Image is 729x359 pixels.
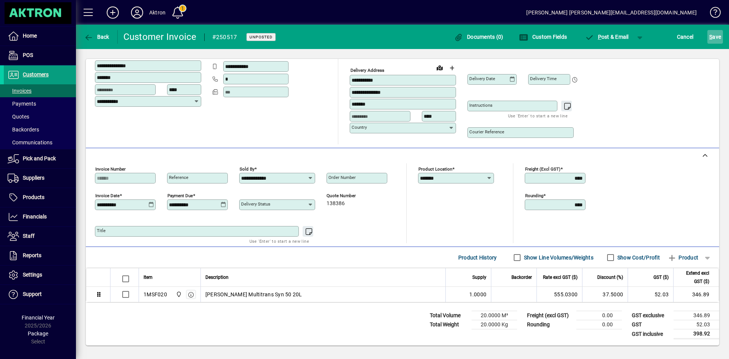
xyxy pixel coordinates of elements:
[664,251,702,264] button: Product
[418,166,452,172] mat-label: Product location
[522,254,593,261] label: Show Line Volumes/Weights
[585,34,629,40] span: ost & Email
[581,30,633,44] button: Post & Email
[597,273,623,282] span: Discount (%)
[327,193,372,198] span: Quote number
[628,311,674,320] td: GST exclusive
[525,166,560,172] mat-label: Freight (excl GST)
[598,34,601,40] span: P
[469,103,492,108] mat-label: Instructions
[95,166,126,172] mat-label: Invoice number
[525,193,543,198] mat-label: Rounding
[4,285,76,304] a: Support
[434,62,446,74] a: View on map
[469,291,487,298] span: 1.0000
[23,291,42,297] span: Support
[23,214,47,220] span: Financials
[472,311,517,320] td: 20.0000 M³
[526,6,697,19] div: [PERSON_NAME] [PERSON_NAME][EMAIL_ADDRESS][DOMAIN_NAME]
[4,97,76,110] a: Payments
[174,290,183,299] span: Central
[707,30,723,44] button: Save
[452,30,505,44] button: Documents (0)
[28,331,48,337] span: Package
[472,320,517,329] td: 20.0000 Kg
[628,329,674,339] td: GST inclusive
[454,34,503,40] span: Documents (0)
[212,31,237,43] div: #250517
[205,273,229,282] span: Description
[511,273,532,282] span: Backorder
[4,227,76,246] a: Staff
[249,35,273,40] span: Unposted
[149,6,166,19] div: Aktron
[4,169,76,188] a: Suppliers
[523,320,576,329] td: Rounding
[469,76,495,81] mat-label: Delivery date
[4,207,76,226] a: Financials
[426,311,472,320] td: Total Volume
[508,111,568,120] mat-hint: Use 'Enter' to start a new line
[240,166,254,172] mat-label: Sold by
[8,139,52,145] span: Communications
[125,6,149,19] button: Profile
[241,201,270,207] mat-label: Delivery status
[628,287,673,302] td: 52.03
[84,34,109,40] span: Back
[667,251,698,264] span: Product
[675,30,696,44] button: Cancel
[709,34,712,40] span: S
[144,273,153,282] span: Item
[426,320,472,329] td: Total Weight
[169,175,188,180] mat-label: Reference
[23,194,44,200] span: Products
[458,251,497,264] span: Product History
[674,320,719,329] td: 52.03
[4,27,76,46] a: Home
[23,71,49,77] span: Customers
[97,228,106,233] mat-label: Title
[472,273,486,282] span: Supply
[167,193,193,198] mat-label: Payment due
[23,155,56,161] span: Pick and Pack
[328,175,356,180] mat-label: Order number
[704,2,720,26] a: Knowledge Base
[541,291,578,298] div: 555.0300
[23,52,33,58] span: POS
[543,273,578,282] span: Rate excl GST ($)
[23,272,42,278] span: Settings
[205,291,302,298] span: [PERSON_NAME] Multitrans Syn 50 20L
[455,251,500,264] button: Product History
[76,30,118,44] app-page-header-button: Back
[628,320,674,329] td: GST
[82,30,111,44] button: Back
[327,201,345,207] span: 138386
[144,291,167,298] div: 1MSF020
[4,46,76,65] a: POS
[4,149,76,168] a: Pick and Pack
[4,123,76,136] a: Backorders
[101,6,125,19] button: Add
[249,237,309,245] mat-hint: Use 'Enter' to start a new line
[709,31,721,43] span: ave
[673,287,719,302] td: 346.89
[23,33,37,39] span: Home
[4,84,76,97] a: Invoices
[674,311,719,320] td: 346.89
[4,136,76,149] a: Communications
[4,188,76,207] a: Products
[582,287,628,302] td: 37.5000
[653,273,669,282] span: GST ($)
[352,125,367,130] mat-label: Country
[23,252,41,258] span: Reports
[23,233,35,239] span: Staff
[4,246,76,265] a: Reports
[8,101,36,107] span: Payments
[677,31,694,43] span: Cancel
[23,175,44,181] span: Suppliers
[469,129,504,134] mat-label: Courier Reference
[8,114,29,120] span: Quotes
[446,62,458,74] button: Choose address
[523,311,576,320] td: Freight (excl GST)
[4,266,76,285] a: Settings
